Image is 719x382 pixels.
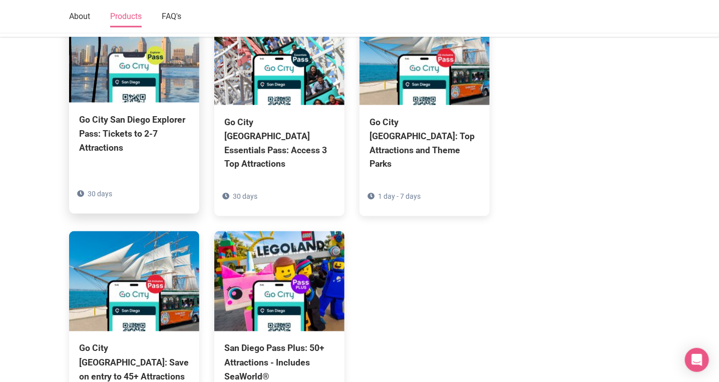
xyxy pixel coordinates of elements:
div: Go City [GEOGRAPHIC_DATA] Essentials Pass: Access 3 Top Attractions [224,115,334,172]
img: Go City San Diego Explorer Pass: Tickets to 2-7 Attractions [69,3,199,103]
a: Go City [GEOGRAPHIC_DATA]: Top Attractions and Theme Parks 1 day - 7 days [359,5,490,217]
img: Go City San Diego Pass: Top Attractions and Theme Parks [359,5,490,105]
a: FAQ's [162,7,181,28]
img: Go City San Diego Essentials Pass: Access 3 Top Attractions [214,5,344,105]
img: Go City San Diego Pass: Save on entry to 45+ Attractions [69,231,199,331]
a: Go City [GEOGRAPHIC_DATA] Essentials Pass: Access 3 Top Attractions 30 days [214,5,344,217]
a: Products [110,7,142,28]
div: Go City [GEOGRAPHIC_DATA]: Top Attractions and Theme Parks [370,115,480,172]
span: 30 days [233,193,257,201]
img: San Diego Pass Plus: 50+ Attractions - Includes SeaWorld® [214,231,344,331]
span: 1 day - 7 days [378,193,421,201]
div: Open Intercom Messenger [685,348,709,372]
a: About [69,7,90,28]
div: Go City San Diego Explorer Pass: Tickets to 2-7 Attractions [79,113,189,155]
span: 30 days [88,190,112,198]
a: Go City San Diego Explorer Pass: Tickets to 2-7 Attractions 30 days [69,3,199,200]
